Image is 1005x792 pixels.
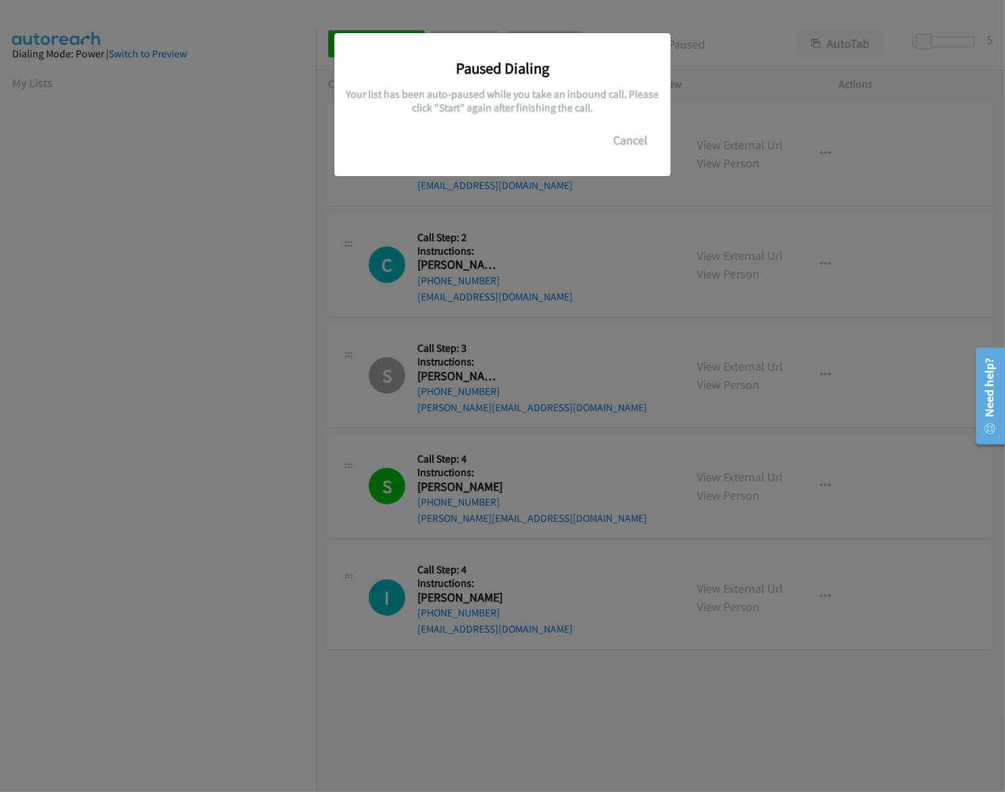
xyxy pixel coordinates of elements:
button: Cancel [600,127,661,154]
iframe: Resource Center [966,342,1005,450]
h3: Paused Dialing [344,59,661,78]
h5: Your list has been auto-paused while you take an inbound call. Please click "Start" again after f... [344,88,661,114]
